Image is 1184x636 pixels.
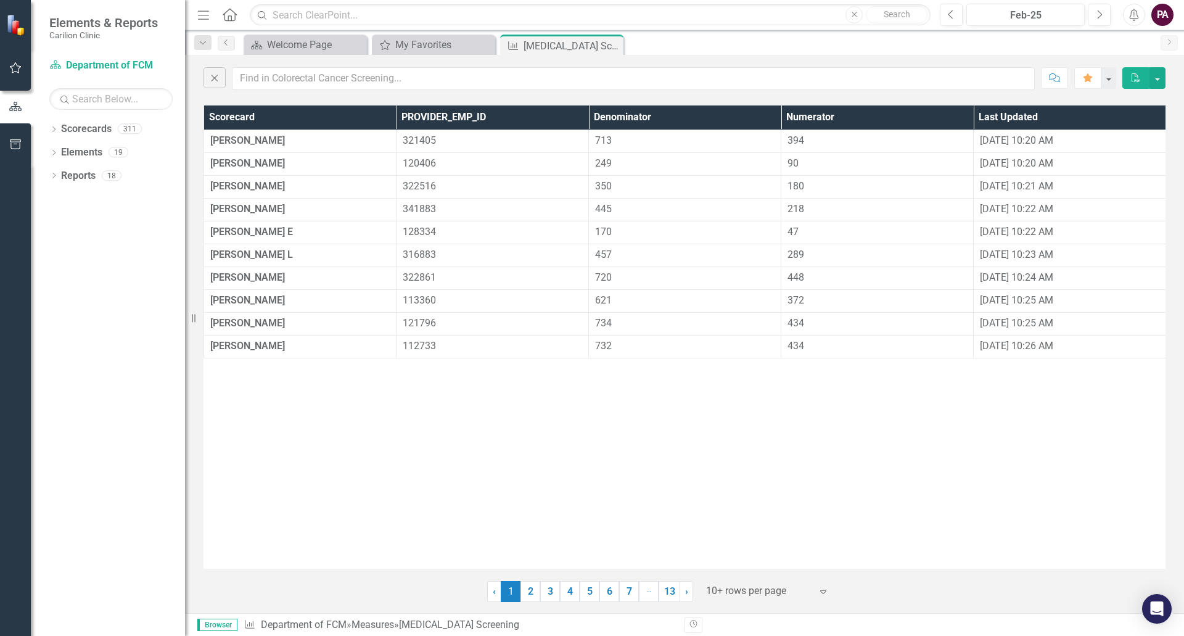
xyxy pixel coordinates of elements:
[403,203,436,215] span: 341883
[210,340,285,352] span: [PERSON_NAME]
[6,14,28,36] img: ClearPoint Strategy
[787,294,804,306] span: 372
[61,146,102,160] a: Elements
[560,581,580,602] a: 4
[210,134,285,146] span: [PERSON_NAME]
[595,271,612,283] span: 720
[61,122,112,136] a: Scorecards
[520,581,540,602] a: 2
[595,294,612,306] span: 621
[210,317,285,329] span: [PERSON_NAME]
[118,124,142,134] div: 311
[595,226,612,237] span: 170
[980,316,1159,331] div: [DATE] 10:25 AM
[244,618,675,632] div: » »
[403,226,436,237] span: 128334
[403,294,436,306] span: 113360
[540,581,560,602] a: 3
[619,581,639,602] a: 7
[210,226,293,237] span: [PERSON_NAME] E
[980,248,1159,262] div: [DATE] 10:23 AM
[787,134,804,146] span: 394
[403,271,436,283] span: 322861
[595,340,612,352] span: 732
[395,37,492,52] div: My Favorites
[210,271,285,283] span: [PERSON_NAME]
[49,88,173,110] input: Search Below...
[267,37,364,52] div: Welcome Page
[787,271,804,283] span: 448
[980,271,1159,285] div: [DATE] 10:24 AM
[1142,594,1172,624] div: Open Intercom Messenger
[980,339,1159,353] div: [DATE] 10:26 AM
[403,134,436,146] span: 321405
[866,6,927,23] button: Search
[210,203,285,215] span: [PERSON_NAME]
[787,226,799,237] span: 47
[61,169,96,183] a: Reports
[580,581,599,602] a: 5
[595,249,612,260] span: 457
[980,134,1159,148] div: [DATE] 10:20 AM
[595,317,612,329] span: 734
[375,37,492,52] a: My Favorites
[1151,4,1174,26] button: PA
[403,249,436,260] span: 316883
[980,157,1159,171] div: [DATE] 10:20 AM
[210,180,285,192] span: [PERSON_NAME]
[102,170,121,181] div: 18
[232,67,1035,90] input: Find in Colorectal Cancer Screening...
[966,4,1085,26] button: Feb-25
[501,581,520,602] span: 1
[493,585,496,597] span: ‹
[250,4,931,26] input: Search ClearPoint...
[351,619,394,630] a: Measures
[980,225,1159,239] div: [DATE] 10:22 AM
[971,8,1080,23] div: Feb-25
[787,317,804,329] span: 434
[210,294,285,306] span: [PERSON_NAME]
[403,317,436,329] span: 121796
[787,340,804,352] span: 434
[210,157,285,169] span: [PERSON_NAME]
[980,180,1159,194] div: [DATE] 10:21 AM
[659,581,680,602] a: 13
[49,59,173,73] a: Department of FCM
[197,619,237,631] span: Browser
[247,37,364,52] a: Welcome Page
[595,157,612,169] span: 249
[787,249,804,260] span: 289
[980,294,1159,308] div: [DATE] 10:25 AM
[403,180,436,192] span: 322516
[49,30,158,40] small: Carilion Clinic
[884,9,910,19] span: Search
[399,619,519,630] div: [MEDICAL_DATA] Screening
[524,38,620,54] div: [MEDICAL_DATA] Screening
[787,157,799,169] span: 90
[980,202,1159,217] div: [DATE] 10:22 AM
[210,249,293,260] span: [PERSON_NAME] L
[595,203,612,215] span: 445
[261,619,347,630] a: Department of FCM
[595,180,612,192] span: 350
[685,585,688,597] span: ›
[787,203,804,215] span: 218
[403,340,436,352] span: 112733
[109,147,128,158] div: 19
[787,180,804,192] span: 180
[49,15,158,30] span: Elements & Reports
[599,581,619,602] a: 6
[403,157,436,169] span: 120406
[595,134,612,146] span: 713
